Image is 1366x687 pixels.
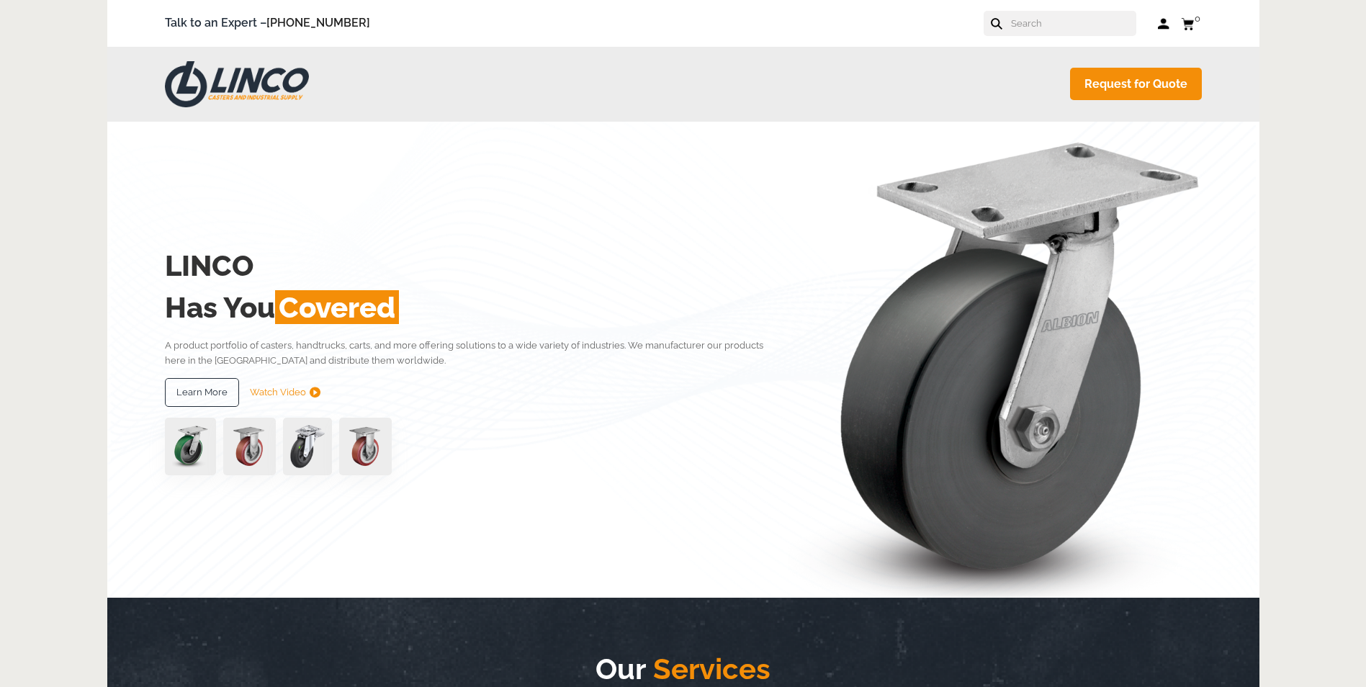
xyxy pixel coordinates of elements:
p: A product portfolio of casters, handtrucks, carts, and more offering solutions to a wide variety ... [165,338,785,369]
img: subtract.png [310,387,320,398]
a: Watch Video [250,378,320,407]
span: Services [646,652,770,686]
img: pn3orx8a-94725-1-1-.png [165,418,216,475]
span: 0 [1195,13,1200,24]
img: LINCO CASTERS & INDUSTRIAL SUPPLY [165,61,309,107]
a: 0 [1181,14,1202,32]
img: linco_caster [788,122,1202,598]
img: lvwpp200rst849959jpg-30522-removebg-preview-1.png [283,418,332,475]
h2: LINCO [165,245,785,287]
span: Talk to an Expert – [165,14,370,33]
img: capture-59611-removebg-preview-1.png [223,418,276,475]
a: [PHONE_NUMBER] [266,16,370,30]
a: Learn More [165,378,239,407]
img: capture-59611-removebg-preview-1.png [339,418,392,475]
a: Log in [1158,17,1170,31]
input: Search [1010,11,1136,36]
h2: Has You [165,287,785,328]
span: Covered [275,290,399,324]
a: Request for Quote [1070,68,1202,100]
